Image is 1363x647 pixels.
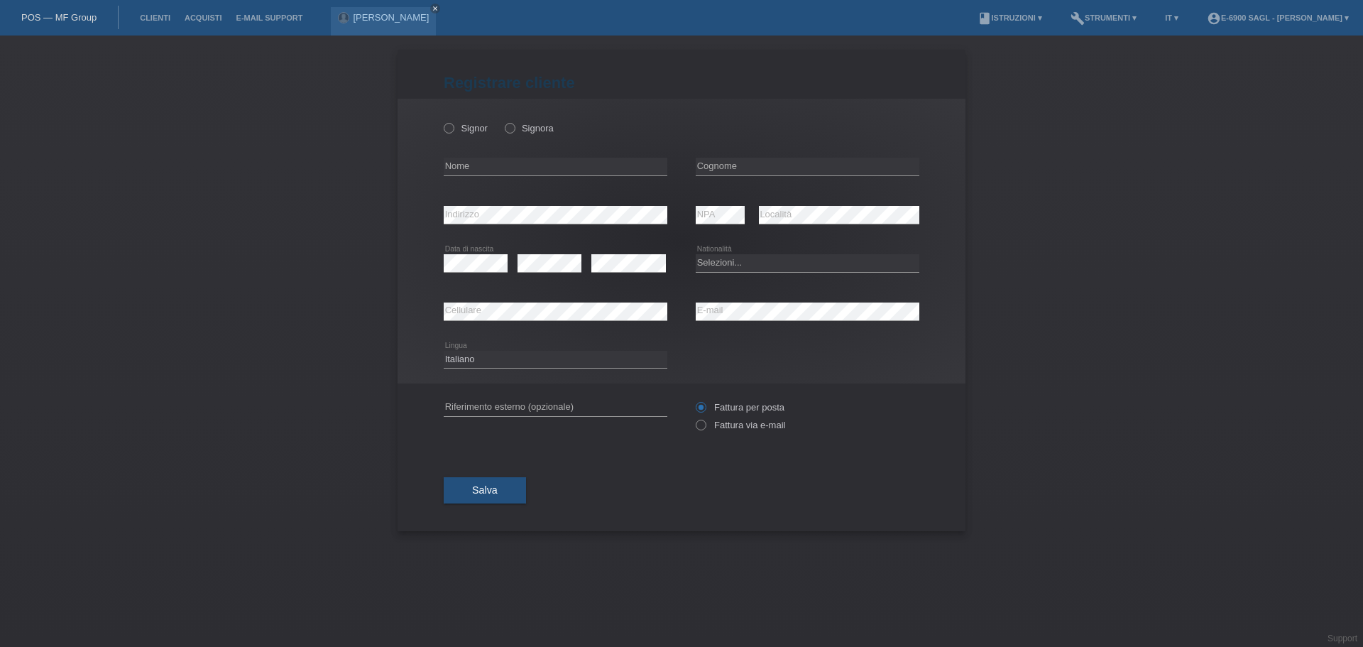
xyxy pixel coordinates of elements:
[505,123,514,132] input: Signora
[472,484,498,496] span: Salva
[229,13,310,22] a: E-mail Support
[430,4,440,13] a: close
[21,12,97,23] a: POS — MF Group
[696,402,705,420] input: Fattura per posta
[1063,13,1144,22] a: buildStrumenti ▾
[444,74,919,92] h1: Registrare cliente
[505,123,554,134] label: Signora
[432,5,439,12] i: close
[978,11,992,26] i: book
[177,13,229,22] a: Acquisti
[1200,13,1356,22] a: account_circleE-6900 Sagl - [PERSON_NAME] ▾
[1071,11,1085,26] i: build
[696,420,785,430] label: Fattura via e-mail
[696,402,784,413] label: Fattura per posta
[1328,634,1357,643] a: Support
[1158,13,1186,22] a: IT ▾
[353,12,429,23] a: [PERSON_NAME]
[444,477,526,504] button: Salva
[696,420,705,437] input: Fattura via e-mail
[444,123,453,132] input: Signor
[970,13,1049,22] a: bookIstruzioni ▾
[444,123,488,134] label: Signor
[133,13,177,22] a: Clienti
[1207,11,1221,26] i: account_circle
